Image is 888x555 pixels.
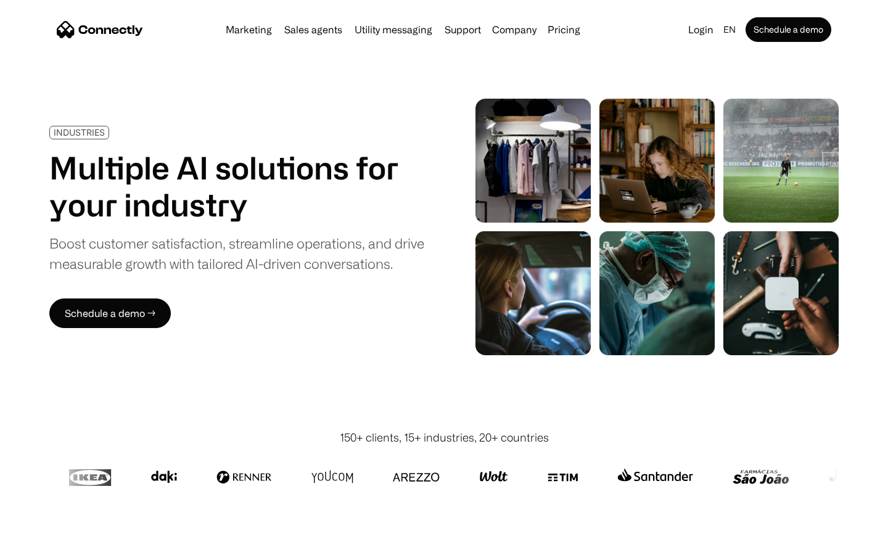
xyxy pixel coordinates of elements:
a: Sales agents [279,25,347,35]
a: Schedule a demo → [49,298,171,328]
h1: Multiple AI solutions for your industry [49,149,424,223]
ul: Language list [25,533,74,551]
div: en [723,21,736,38]
div: INDUSTRIES [54,128,105,137]
a: Support [440,25,486,35]
a: Login [683,21,718,38]
a: Schedule a demo [746,17,831,42]
div: 150+ clients, 15+ industries, 20+ countries [340,429,549,446]
a: Utility messaging [350,25,437,35]
aside: Language selected: English [12,532,74,551]
a: Pricing [543,25,585,35]
div: Boost customer satisfaction, streamline operations, and drive measurable growth with tailored AI-... [49,233,424,274]
div: Company [492,21,536,38]
a: Marketing [221,25,277,35]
